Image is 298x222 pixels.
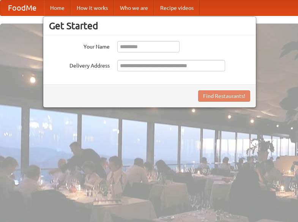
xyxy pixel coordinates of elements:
[44,0,71,16] a: Home
[49,60,110,69] label: Delivery Address
[114,0,154,16] a: Who we are
[0,0,44,16] a: FoodMe
[154,0,200,16] a: Recipe videos
[198,90,250,102] button: Find Restaurants!
[71,0,114,16] a: How it works
[49,41,110,50] label: Your Name
[49,20,250,31] h3: Get Started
